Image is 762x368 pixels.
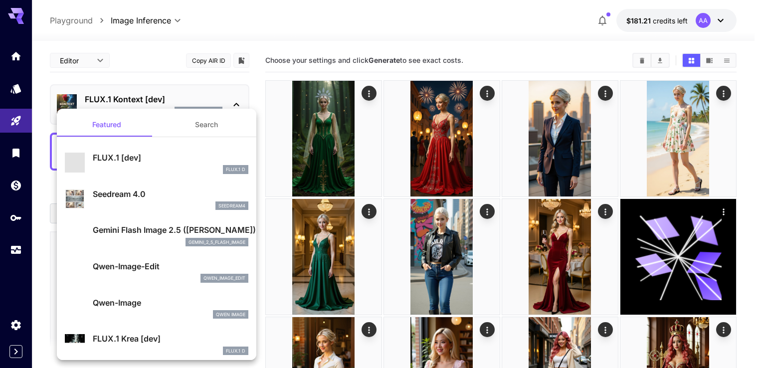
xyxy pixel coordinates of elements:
[65,256,248,287] div: Qwen-Image-Editqwen_image_edit
[93,297,248,309] p: Qwen-Image
[93,152,248,164] p: FLUX.1 [dev]
[65,220,248,250] div: Gemini Flash Image 2.5 ([PERSON_NAME])gemini_2_5_flash_image
[93,260,248,272] p: Qwen-Image-Edit
[57,113,157,137] button: Featured
[93,333,248,345] p: FLUX.1 Krea [dev]
[93,224,248,236] p: Gemini Flash Image 2.5 ([PERSON_NAME])
[226,348,245,355] p: FLUX.1 D
[226,166,245,173] p: FLUX.1 D
[65,184,248,214] div: Seedream 4.0seedream4
[157,113,256,137] button: Search
[65,329,248,359] div: FLUX.1 Krea [dev]FLUX.1 D
[189,239,245,246] p: gemini_2_5_flash_image
[218,202,245,209] p: seedream4
[216,311,245,318] p: Qwen Image
[65,293,248,323] div: Qwen-ImageQwen Image
[65,148,248,178] div: FLUX.1 [dev]FLUX.1 D
[203,275,245,282] p: qwen_image_edit
[93,188,248,200] p: Seedream 4.0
